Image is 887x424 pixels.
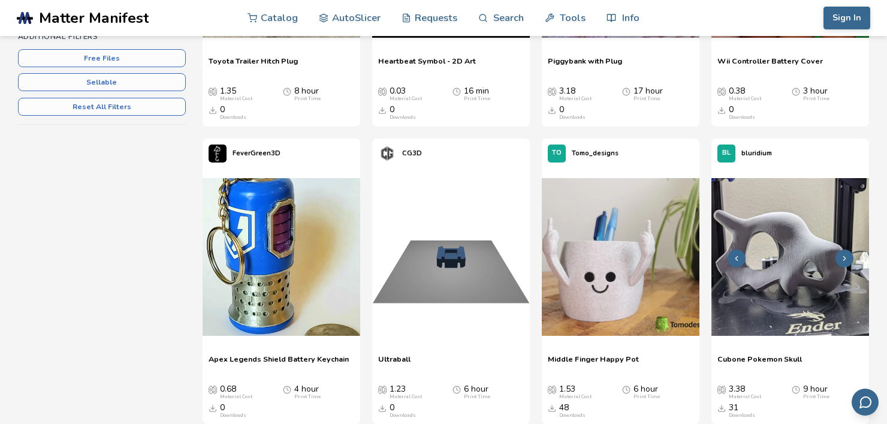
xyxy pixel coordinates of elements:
button: Send feedback via email [852,389,879,416]
span: Downloads [378,403,387,413]
img: 1_Print_Preview [372,178,530,336]
span: Downloads [548,403,556,413]
div: Print Time [803,394,829,400]
div: Print Time [633,394,660,400]
div: 0.38 [729,86,761,102]
div: Downloads [559,413,586,419]
span: Downloads [209,105,217,115]
div: 0 [390,105,416,121]
button: Reset All Filters [18,98,186,116]
div: 31 [729,403,755,419]
div: Downloads [390,115,416,121]
div: Material Cost [559,96,592,102]
button: Sellable [18,73,186,91]
div: 3 hour [803,86,829,102]
p: bluridium [741,147,772,160]
span: BL [722,149,731,157]
div: Material Cost [390,96,422,102]
div: 4 hour [294,384,321,400]
button: Free Files [18,49,186,67]
span: Average Print Time [452,384,461,394]
a: Wii Controller Battery Cover [717,56,823,74]
div: 8 hour [294,86,321,102]
div: 1.35 [220,86,252,102]
span: Downloads [717,105,726,115]
div: Downloads [220,115,246,121]
div: Material Cost [559,394,592,400]
div: 0 [729,105,755,121]
span: Apex Legends Shield Battery Keychain [209,354,349,372]
div: 3.38 [729,384,761,400]
div: 0 [220,105,246,121]
span: Average Cost [717,384,726,394]
div: Print Time [294,96,321,102]
span: Average Print Time [792,384,800,394]
div: 6 hour [633,384,660,400]
div: Print Time [633,96,660,102]
div: Material Cost [390,394,422,400]
div: Material Cost [729,96,761,102]
a: CG3D's profileCG3D [372,139,428,169]
a: FeverGreen3D's profileFeverGreen3D [203,139,286,169]
p: CG3D [402,147,422,160]
a: 1_Print_Preview [372,169,530,348]
button: Sign In [823,7,870,29]
span: Average Print Time [283,384,291,394]
div: 48 [559,403,586,419]
div: 9 hour [803,384,829,400]
span: Average Cost [717,86,726,96]
div: 16 min [464,86,490,102]
a: Cubone Pokemon Skull [717,354,802,372]
a: Toyota Trailer Hitch Plug [209,56,298,74]
div: 0.68 [220,384,252,400]
div: 0.03 [390,86,422,102]
div: 17 hour [633,86,663,102]
div: Material Cost [220,96,252,102]
div: 0 [390,403,416,419]
a: Ultraball [378,354,411,372]
div: 0 [220,403,246,419]
span: Matter Manifest [39,10,149,26]
span: Average Print Time [622,384,630,394]
div: Downloads [559,115,586,121]
a: Middle Finger Happy Pot [548,354,639,372]
span: Average Cost [548,86,556,96]
div: 0 [559,105,586,121]
span: Downloads [378,105,387,115]
a: Piggybank with Plug [548,56,622,74]
span: Downloads [548,105,556,115]
span: Downloads [717,403,726,413]
div: Print Time [294,394,321,400]
span: Average Cost [378,384,387,394]
div: Print Time [464,394,490,400]
span: Average Cost [548,384,556,394]
div: 3.18 [559,86,592,102]
span: Average Cost [378,86,387,96]
div: 1.53 [559,384,592,400]
div: 1.23 [390,384,422,400]
a: Heartbeat Symbol - 2D Art [378,56,476,74]
div: Downloads [220,413,246,419]
img: CG3D's profile [378,145,396,163]
div: Print Time [464,96,490,102]
img: FeverGreen3D's profile [209,145,227,163]
span: Average Print Time [452,86,461,96]
div: Print Time [803,96,829,102]
p: FeverGreen3D [233,147,280,160]
p: Tomo_designs [572,147,619,160]
div: Material Cost [729,394,761,400]
div: Material Cost [220,394,252,400]
a: Cubone Pokemon Skull [711,169,869,348]
span: Downloads [209,403,217,413]
div: Downloads [729,115,755,121]
div: Downloads [729,413,755,419]
span: Average Cost [209,86,217,96]
span: Average Print Time [622,86,630,96]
